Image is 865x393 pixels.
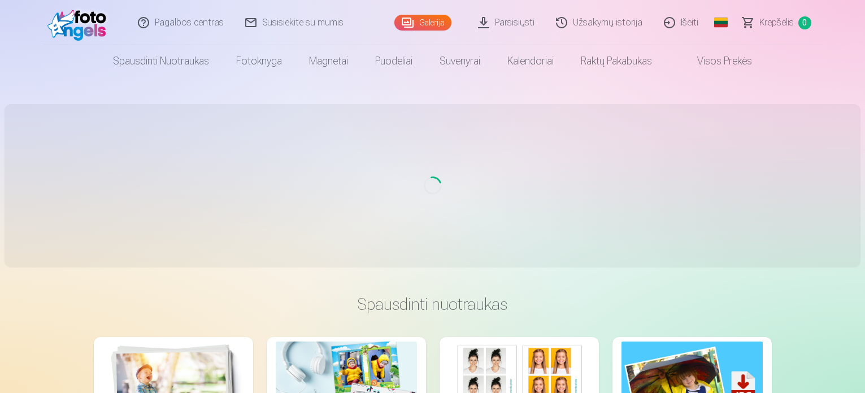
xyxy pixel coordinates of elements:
a: Raktų pakabukas [567,45,666,77]
a: Suvenyrai [426,45,494,77]
a: Galerija [394,15,451,31]
a: Visos prekės [666,45,766,77]
h3: Spausdinti nuotraukas [103,294,763,314]
span: 0 [798,16,811,29]
a: Puodeliai [362,45,426,77]
a: Kalendoriai [494,45,567,77]
a: Fotoknyga [223,45,295,77]
span: Krepšelis [759,16,794,29]
a: Spausdinti nuotraukas [99,45,223,77]
a: Magnetai [295,45,362,77]
img: /fa2 [47,5,112,41]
